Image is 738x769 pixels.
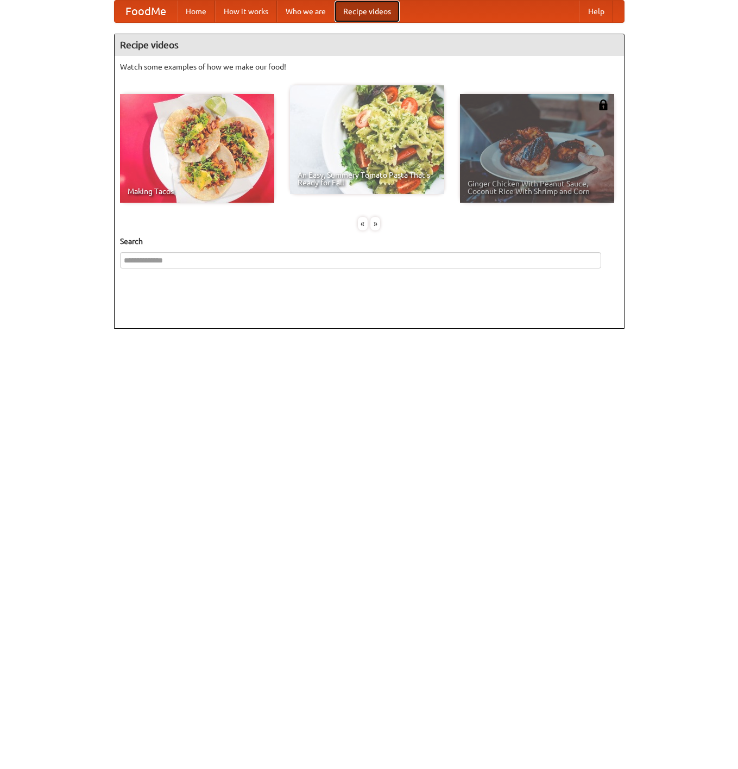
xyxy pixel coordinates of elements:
h5: Search [120,236,619,247]
div: « [358,217,368,230]
a: An Easy, Summery Tomato Pasta That's Ready for Fall [290,85,444,194]
a: Home [177,1,215,22]
a: FoodMe [115,1,177,22]
span: Making Tacos [128,187,267,195]
span: An Easy, Summery Tomato Pasta That's Ready for Fall [298,171,437,186]
a: Who we are [277,1,335,22]
p: Watch some examples of how we make our food! [120,61,619,72]
img: 483408.png [598,99,609,110]
div: » [370,217,380,230]
a: Recipe videos [335,1,400,22]
a: Help [579,1,613,22]
h4: Recipe videos [115,34,624,56]
a: Making Tacos [120,94,274,203]
a: How it works [215,1,277,22]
